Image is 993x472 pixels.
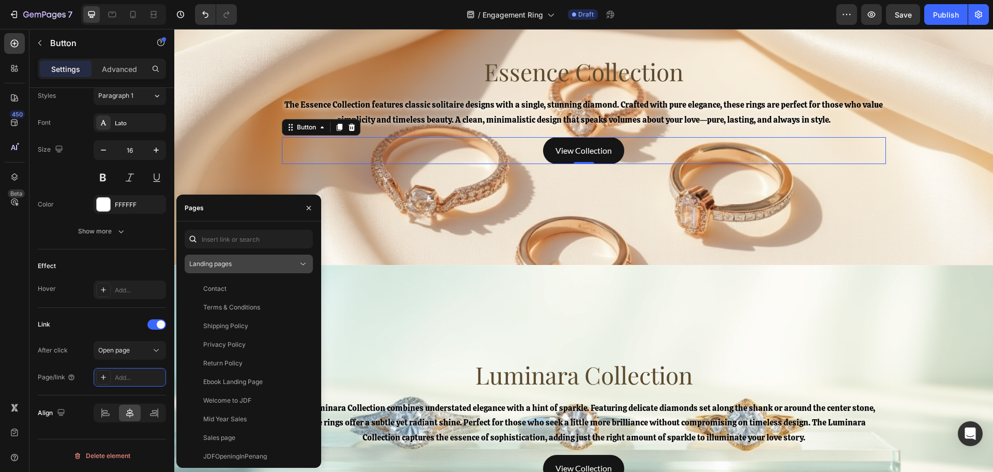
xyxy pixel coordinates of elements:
span: Paragraph 1 [98,91,133,100]
div: FFFFFF [115,200,163,210]
div: Page/link [38,373,76,382]
button: Save [886,4,920,25]
div: After click [38,346,68,355]
p: Button [50,37,138,49]
span: The Luminara Collection combines understated elegance with a hint of sparkle. Featuring delicate ... [118,374,701,415]
div: Mid Year Sales [203,415,247,424]
div: Delete element [73,450,130,462]
button: Open page [94,341,166,360]
div: Add... [115,286,163,295]
p: Advanced [102,64,137,75]
div: 450 [10,110,25,119]
span: Draft [578,10,594,19]
div: Align [38,406,67,420]
div: Lato [115,119,163,128]
div: Return Policy [203,359,243,368]
div: Font [38,118,51,127]
div: Show more [78,226,126,237]
h4: Luminara Collection [108,330,712,363]
div: Terms & Conditions [203,303,260,312]
div: Sales page [203,433,235,443]
span: Landing pages [189,260,232,268]
span: / [478,9,480,20]
button: Show more [38,222,166,241]
div: Undo/Redo [195,4,237,25]
div: Color [38,200,54,209]
button: 7 [4,4,77,25]
div: Effect [38,261,56,271]
div: Ebook Landing Page [203,377,263,387]
p: 7 [68,8,72,21]
div: Contact [203,284,227,293]
button: Delete element [38,448,166,464]
button: Paragraph 1 [94,86,166,105]
button: Landing pages [185,255,313,273]
div: Welcome to JDF [203,396,251,405]
p: Settings [51,64,80,75]
div: Beta [8,189,25,198]
span: Save [895,10,912,19]
button: <p>View Collection</p> [369,108,450,136]
iframe: Design area [174,29,993,472]
div: Add... [115,373,163,382]
span: Engagement Ring [483,9,543,20]
div: Styles [38,91,56,100]
button: Publish [924,4,968,25]
div: JDFOpeningInPenang [203,452,267,461]
div: Privacy Policy [203,340,246,349]
div: Shipping Policy [203,321,248,331]
div: Link [38,320,50,329]
div: Size [38,143,65,157]
button: <p>View Collection</p> [369,426,450,453]
div: Pages [185,203,204,213]
p: View Collection [381,114,438,129]
div: Publish [933,9,959,20]
div: Open Intercom Messenger [958,421,983,446]
div: Button [121,94,144,103]
span: Open page [98,346,130,354]
input: Insert link or search [185,230,313,248]
p: View Collection [381,432,438,447]
div: Hover [38,284,56,293]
